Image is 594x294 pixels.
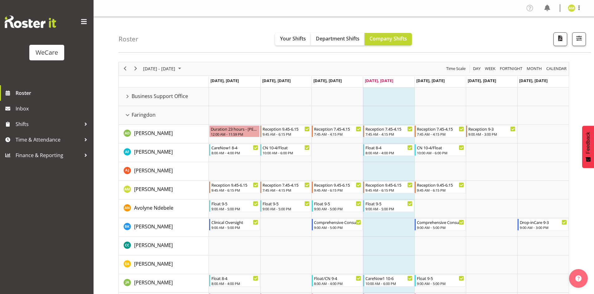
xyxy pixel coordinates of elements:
div: Aleea Devenport"s event - Reception 9-3 Begin From Saturday, September 20, 2025 at 9:00:00 AM GMT... [466,125,517,137]
div: 9:00 AM - 5:00 PM [314,206,361,211]
div: Brian Ko"s event - Comprehensive Consult 9-5 Begin From Wednesday, September 17, 2025 at 9:00:00 ... [312,219,363,231]
div: 7:45 AM - 4:15 PM [314,132,361,137]
span: Week [484,65,496,72]
img: help-xxl-2.png [575,275,582,282]
div: Reception 7.45-4.15 [417,126,464,132]
span: [PERSON_NAME] [134,279,173,286]
div: Aleea Devenport"s event - Reception 7.45-4.15 Begin From Thursday, September 18, 2025 at 7:45:00 ... [363,125,414,137]
div: Float 9-5 [417,275,464,281]
button: Previous [121,65,129,72]
div: Aleea Devenport"s event - Reception 9.45-6.15 Begin From Tuesday, September 16, 2025 at 9:45:00 A... [260,125,311,137]
td: Faringdon resource [119,106,209,125]
div: Avolyne Ndebele"s event - Float 9-5 Begin From Tuesday, September 16, 2025 at 9:00:00 AM GMT+12:0... [260,200,311,212]
span: Time Scale [446,65,466,72]
div: WeCare [36,48,58,57]
div: Drop-inCare 9-3 [520,219,567,225]
button: Department Shifts [311,33,365,45]
button: Timeline Day [472,65,482,72]
div: Comprehensive Consult 9-5 [417,219,464,225]
div: 7:45 AM - 4:15 PM [365,132,413,137]
a: [PERSON_NAME] [134,260,173,268]
div: Avolyne Ndebele"s event - Float 9-5 Begin From Thursday, September 18, 2025 at 9:00:00 AM GMT+12:... [363,200,414,212]
div: 9:45 AM - 6:15 PM [417,188,464,193]
span: [DATE], [DATE] [365,78,393,83]
a: [PERSON_NAME] [134,185,173,193]
button: Your Shifts [275,33,311,45]
div: Aleea Devenport"s event - Duration 23 hours - Aleea Devenport Begin From Monday, September 15, 20... [209,125,260,137]
span: [PERSON_NAME] [134,260,173,267]
div: previous period [120,62,130,75]
div: Alex Ferguson"s event - CN 10-4/Float Begin From Friday, September 19, 2025 at 10:00:00 AM GMT+12... [415,144,466,156]
span: [DATE], [DATE] [416,78,445,83]
span: Business Support Office [132,92,188,100]
a: [PERSON_NAME] [134,167,173,174]
a: [PERSON_NAME] [134,223,173,230]
div: CN 10-4/Float [417,144,464,151]
div: 12:00 AM - 11:59 PM [211,132,258,137]
div: Reception 9.45-6.15 [365,182,413,188]
span: Faringdon [132,111,156,119]
td: Brian Ko resource [119,218,209,237]
td: Charlotte Courtney resource [119,237,209,255]
div: Float 9-5 [211,200,258,207]
div: 8:00 AM - 4:00 PM [365,150,413,155]
div: 9:45 AM - 6:15 PM [314,188,361,193]
button: Timeline Week [484,65,497,72]
span: Avolyne Ndebele [134,204,173,211]
button: Next [132,65,140,72]
td: Avolyne Ndebele resource [119,199,209,218]
div: 8:00 AM - 4:00 PM [211,150,258,155]
button: Download a PDF of the roster according to the set date range. [553,32,567,46]
div: 9:00 AM - 3:00 PM [468,132,515,137]
div: CareNow1 10-6 [365,275,413,281]
div: Reception 9-3 [468,126,515,132]
span: [PERSON_NAME] [134,148,173,155]
div: September 15 - 21, 2025 [141,62,185,75]
span: Day [472,65,481,72]
span: Roster [16,88,90,98]
div: Float 9-5 [263,200,310,207]
div: Jane Arps"s event - Float/CN 9-4 Begin From Wednesday, September 17, 2025 at 8:00:00 AM GMT+12:00... [312,275,363,287]
div: 9:00 AM - 5:00 PM [417,281,464,286]
div: Jane Arps"s event - Float 9-5 Begin From Friday, September 19, 2025 at 9:00:00 AM GMT+12:00 Ends ... [415,275,466,287]
div: Brian Ko"s event - Drop-inCare 9-3 Begin From Sunday, September 21, 2025 at 9:00:00 AM GMT+12:00 ... [518,219,568,231]
span: Shifts [16,119,81,129]
td: Jane Arps resource [119,274,209,293]
span: [DATE], [DATE] [210,78,239,83]
div: Avolyne Ndebele"s event - Float 9-5 Begin From Monday, September 15, 2025 at 9:00:00 AM GMT+12:00... [209,200,260,212]
div: 7:45 AM - 4:15 PM [263,188,310,193]
div: next period [130,62,141,75]
div: 7:45 AM - 4:15 PM [417,132,464,137]
div: 9:00 AM - 5:00 PM [211,206,258,211]
a: [PERSON_NAME] [134,129,173,137]
button: September 2025 [142,65,184,72]
div: Jane Arps"s event - CareNow1 10-6 Begin From Thursday, September 18, 2025 at 10:00:00 AM GMT+12:0... [363,275,414,287]
div: Float/CN 9-4 [314,275,361,281]
div: Reception 7.45-4.15 [314,126,361,132]
span: [PERSON_NAME] [134,223,173,230]
div: CareNow1 8-4 [211,144,258,151]
div: 9:00 AM - 5:00 PM [211,225,258,230]
td: Alex Ferguson resource [119,143,209,162]
div: Antonia Mao"s event - Reception 9.45-6.15 Begin From Friday, September 19, 2025 at 9:45:00 AM GMT... [415,181,466,193]
td: Antonia Mao resource [119,181,209,199]
div: Float 9-5 [365,200,413,207]
div: Reception 9.45-6.15 [263,126,310,132]
span: [PERSON_NAME] [134,242,173,249]
div: Float 8-4 [365,144,413,151]
span: Feedback [585,132,591,154]
div: Reception 7.45-4.15 [365,126,413,132]
span: Department Shifts [316,35,360,42]
div: Aleea Devenport"s event - Reception 7.45-4.15 Begin From Wednesday, September 17, 2025 at 7:45:00... [312,125,363,137]
button: Company Shifts [365,33,412,45]
span: [DATE], [DATE] [313,78,342,83]
div: Brian Ko"s event - Clinical Oversight Begin From Monday, September 15, 2025 at 9:00:00 AM GMT+12:... [209,219,260,231]
span: [DATE], [DATE] [262,78,291,83]
button: Feedback - Show survey [582,126,594,168]
div: Duration 23 hours - [PERSON_NAME] [211,126,258,132]
div: Clinical Oversight [211,219,258,225]
button: Filter Shifts [572,32,586,46]
div: 8:00 AM - 4:00 PM [211,281,258,286]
